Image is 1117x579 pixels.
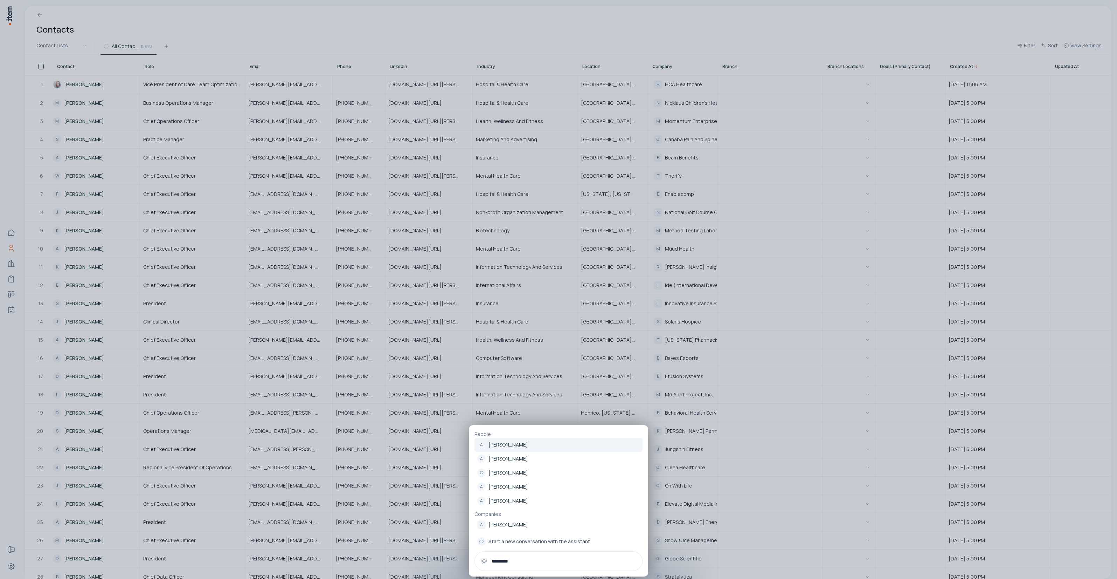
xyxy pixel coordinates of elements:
[477,520,486,529] div: A
[474,511,643,518] p: Companies
[488,538,590,545] span: Start a new conversation with the assistant
[477,455,486,463] div: A
[488,455,528,462] p: [PERSON_NAME]
[477,497,486,505] div: A
[469,425,648,577] div: PeopleA[PERSON_NAME]A[PERSON_NAME]C[PERSON_NAME]A[PERSON_NAME]A[PERSON_NAME]CompaniesA[PERSON_NAM...
[488,497,528,504] p: [PERSON_NAME]
[488,469,528,476] p: [PERSON_NAME]
[488,483,528,490] p: [PERSON_NAME]
[477,441,486,449] div: A
[474,534,643,549] button: Start a new conversation with the assistant
[477,469,486,477] div: C
[474,480,643,494] a: A[PERSON_NAME]
[477,483,486,491] div: A
[474,438,643,452] a: A[PERSON_NAME]
[474,466,643,480] a: C[PERSON_NAME]
[488,521,528,528] p: [PERSON_NAME]
[474,518,643,532] a: A[PERSON_NAME]
[488,441,528,448] p: [PERSON_NAME]
[474,452,643,466] a: A[PERSON_NAME]
[474,431,643,438] p: People
[474,494,643,508] a: A[PERSON_NAME]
